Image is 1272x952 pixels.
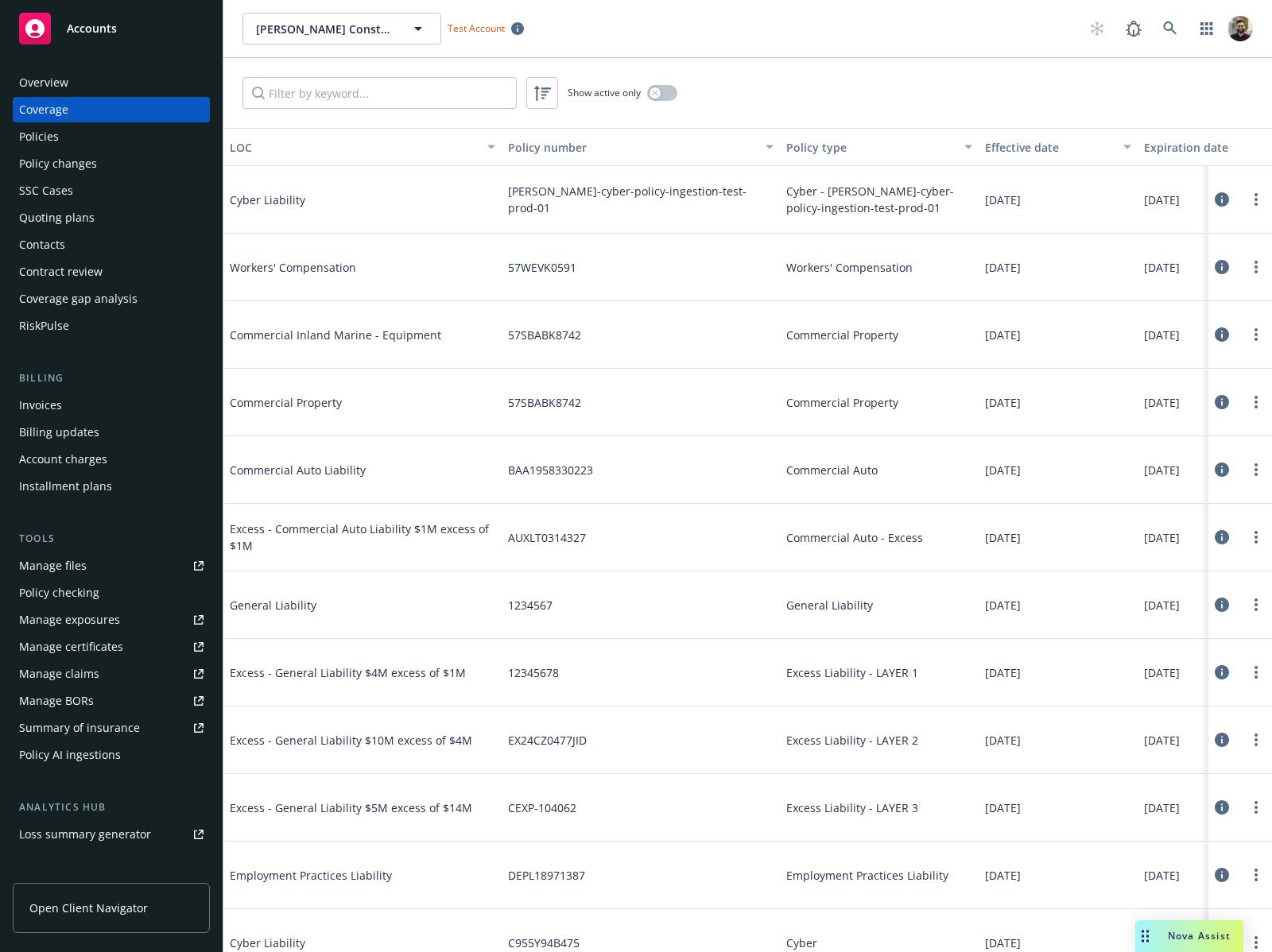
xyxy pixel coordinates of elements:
[508,394,581,411] span: 57SBABK8742
[508,139,756,156] div: Policy number
[242,77,517,109] input: Filter by keyword...
[985,799,1021,816] span: [DATE]
[786,529,923,546] span: Commercial Auto - Excess
[1135,920,1243,952] button: Nova Assist
[19,580,99,606] div: Policy checking
[13,661,210,687] a: Manage claims
[29,900,148,916] span: Open Client Navigator
[1144,597,1180,613] span: [DATE]
[13,313,210,339] a: RiskPulse
[13,799,210,815] div: Analytics hub
[1168,929,1231,942] span: Nova Assist
[985,394,1021,411] span: [DATE]
[230,597,468,613] span: General Liability
[786,867,948,884] span: Employment Practices Liability
[19,393,62,418] div: Invoices
[786,664,918,681] span: Excess Liability - LAYER 1
[985,192,1021,208] span: [DATE]
[19,259,103,284] div: Contract review
[979,128,1138,166] button: Effective date
[19,742,121,768] div: Policy AI ingestions
[508,327,581,343] span: 57SBABK8742
[230,664,468,681] span: Excess - General Liability $4M excess of $1M
[13,447,210,472] a: Account charges
[786,259,913,276] span: Workers' Compensation
[1118,13,1150,45] a: Report a Bug
[13,742,210,768] a: Policy AI ingestions
[19,553,87,579] div: Manage files
[786,183,972,216] span: Cyber - [PERSON_NAME]-cyber-policy-ingestion-test-prod-01
[1144,799,1180,816] span: [DATE]
[230,521,495,554] span: Excess - Commercial Auto Liability $1M excess of $1M
[1191,13,1223,45] a: Switch app
[19,715,140,741] div: Summary of insurance
[985,259,1021,276] span: [DATE]
[230,327,468,343] span: Commercial Inland Marine - Equipment
[13,580,210,606] a: Policy checking
[508,732,587,749] span: EX24CZ0477JID
[13,553,210,579] a: Manage files
[230,259,468,276] span: Workers' Compensation
[1247,865,1266,884] a: more
[13,286,210,312] a: Coverage gap analysis
[19,313,69,339] div: RiskPulse
[780,128,979,166] button: Policy type
[985,139,1114,156] div: Effective date
[985,867,1021,884] span: [DATE]
[1247,460,1266,479] a: more
[1144,732,1180,749] span: [DATE]
[1247,730,1266,749] a: more
[985,664,1021,681] span: [DATE]
[13,259,210,284] a: Contract review
[256,21,394,37] span: [PERSON_NAME] Construction
[13,688,210,714] a: Manage BORs
[19,447,107,472] div: Account charges
[230,192,468,208] span: Cyber Liability
[19,822,151,847] div: Loss summary generator
[786,935,817,951] span: Cyber
[242,13,441,45] button: [PERSON_NAME] Construction
[508,935,580,951] span: C955Y94B475
[13,420,210,445] a: Billing updates
[786,462,878,478] span: Commercial Auto
[786,327,898,343] span: Commercial Property
[1135,920,1155,952] div: Drag to move
[19,70,68,95] div: Overview
[67,22,117,35] span: Accounts
[508,259,576,276] span: 57WEVK0591
[1144,394,1180,411] span: [DATE]
[19,661,99,687] div: Manage claims
[13,205,210,230] a: Quoting plans
[13,232,210,257] a: Contacts
[985,529,1021,546] span: [DATE]
[13,393,210,418] a: Invoices
[1247,325,1266,344] a: more
[1247,257,1266,277] a: more
[13,607,210,633] a: Manage exposures
[1247,663,1266,682] a: more
[508,597,553,613] span: 1234567
[1144,462,1180,478] span: [DATE]
[568,86,641,99] span: Show active only
[1144,327,1180,343] span: [DATE]
[19,634,123,660] div: Manage certificates
[502,128,780,166] button: Policy number
[19,97,68,122] div: Coverage
[19,151,97,176] div: Policy changes
[1144,192,1180,208] span: [DATE]
[230,935,468,951] span: Cyber Liability
[13,715,210,741] a: Summary of insurance
[985,935,1021,951] span: [DATE]
[508,867,585,884] span: DEPL18971387
[1247,190,1266,209] a: more
[1144,259,1180,276] span: [DATE]
[19,232,65,257] div: Contacts
[786,394,898,411] span: Commercial Property
[786,597,873,613] span: General Liability
[508,529,586,546] span: AUXLT0314327
[508,664,559,681] span: 12345678
[230,867,468,884] span: Employment Practices Liability
[1081,13,1113,45] a: Start snowing
[1227,16,1253,41] img: photo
